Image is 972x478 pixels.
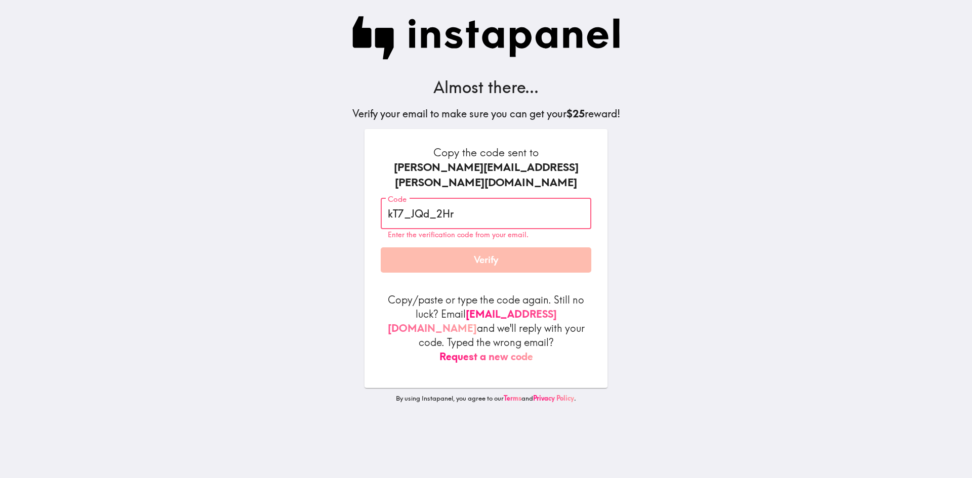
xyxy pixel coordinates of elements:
button: Verify [381,247,591,273]
h3: Almost there... [352,76,620,99]
b: $25 [566,107,585,120]
p: Copy/paste or type the code again. Still no luck? Email and we'll reply with your code. Typed the... [381,293,591,364]
a: Terms [504,394,521,402]
h5: Verify your email to make sure you can get your reward! [352,107,620,121]
div: [PERSON_NAME][EMAIL_ADDRESS][PERSON_NAME][DOMAIN_NAME] [381,160,591,190]
input: xxx_xxx_xxx [381,198,591,230]
label: Code [388,194,407,205]
a: [EMAIL_ADDRESS][DOMAIN_NAME] [388,308,557,334]
h6: Copy the code sent to [381,145,591,190]
a: Privacy Policy [533,394,574,402]
p: By using Instapanel, you agree to our and . [364,394,607,403]
p: Enter the verification code from your email. [388,231,584,239]
button: Request a new code [439,350,533,364]
img: Instapanel [352,16,620,60]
